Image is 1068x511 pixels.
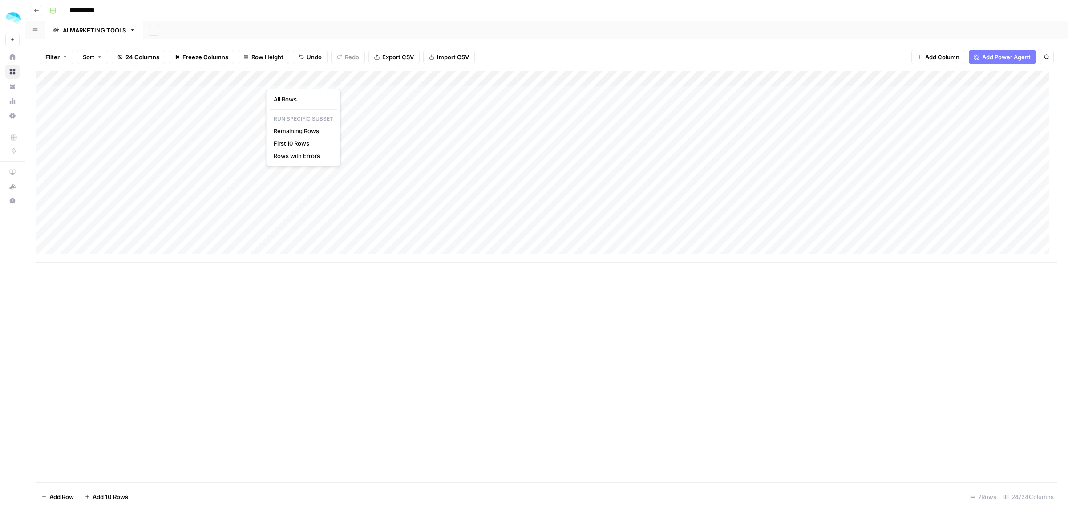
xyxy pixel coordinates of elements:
[5,65,20,79] a: Browse
[36,490,79,504] button: Add Row
[925,53,959,61] span: Add Column
[40,50,73,64] button: Filter
[274,139,330,148] span: First 10 Rows
[423,50,475,64] button: Import CSV
[274,95,330,104] span: All Rows
[93,492,128,501] span: Add 10 Rows
[251,53,283,61] span: Row Height
[5,50,20,64] a: Home
[169,50,234,64] button: Freeze Columns
[382,53,414,61] span: Export CSV
[5,165,20,179] a: AirOps Academy
[331,50,365,64] button: Redo
[293,50,328,64] button: Undo
[437,53,469,61] span: Import CSV
[79,490,133,504] button: Add 10 Rows
[5,10,21,26] img: ColdiQ Logo
[368,50,420,64] button: Export CSV
[5,109,20,123] a: Settings
[49,492,74,501] span: Add Row
[6,180,19,193] div: What's new?
[911,50,965,64] button: Add Column
[45,21,143,39] a: AI MARKETING TOOLS
[274,151,330,160] span: Rows with Errors
[274,126,330,135] span: Remaining Rows
[5,7,20,29] button: Workspace: ColdiQ
[5,94,20,108] a: Usage
[45,53,60,61] span: Filter
[5,79,20,93] a: Your Data
[182,53,228,61] span: Freeze Columns
[982,53,1031,61] span: Add Power Agent
[112,50,165,64] button: 24 Columns
[1000,490,1057,504] div: 24/24 Columns
[345,53,359,61] span: Redo
[5,194,20,208] button: Help + Support
[63,26,126,35] div: AI MARKETING TOOLS
[238,50,289,64] button: Row Height
[125,53,159,61] span: 24 Columns
[270,113,337,125] p: Run Specific Subset
[307,53,322,61] span: Undo
[967,490,1000,504] div: 7 Rows
[77,50,108,64] button: Sort
[83,53,94,61] span: Sort
[969,50,1036,64] button: Add Power Agent
[5,179,20,194] button: What's new?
